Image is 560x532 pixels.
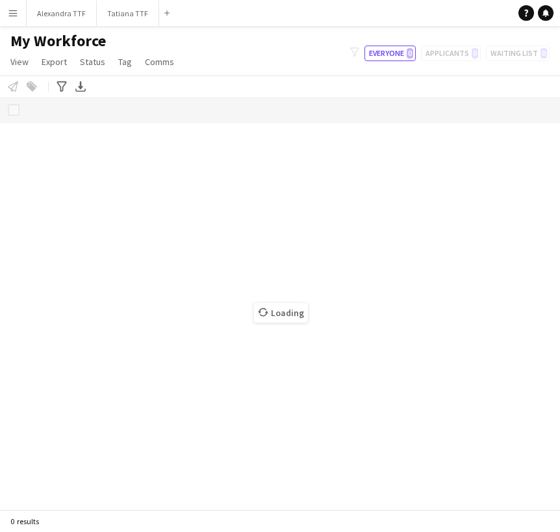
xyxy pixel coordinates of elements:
button: Tatiana TTF [97,1,159,26]
span: My Workforce [10,31,106,51]
app-action-btn: Export XLSX [73,79,88,94]
span: 0 [407,48,413,59]
a: View [5,53,34,70]
app-action-btn: Advanced filters [54,79,70,94]
a: Tag [113,53,137,70]
span: Status [80,56,105,68]
a: Status [75,53,110,70]
span: Export [42,56,67,68]
button: Alexandra TTF [27,1,97,26]
span: View [10,56,29,68]
span: Tag [118,56,132,68]
span: Loading [254,303,308,323]
button: Everyone0 [364,46,416,61]
span: Comms [145,56,174,68]
a: Export [36,53,72,70]
a: Comms [140,53,179,70]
